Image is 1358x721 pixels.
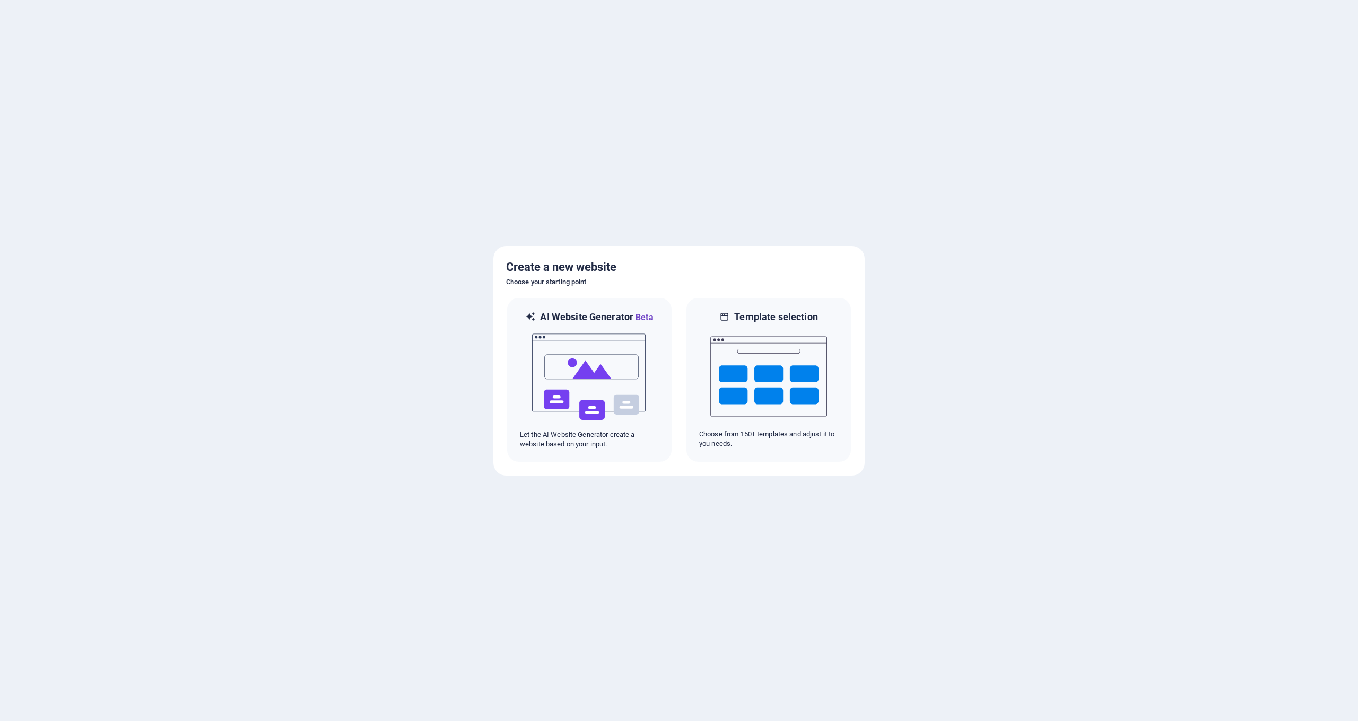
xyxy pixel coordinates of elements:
img: ai [531,324,648,430]
h5: Create a new website [506,259,852,276]
h6: Choose your starting point [506,276,852,288]
h6: AI Website Generator [540,311,653,324]
p: Choose from 150+ templates and adjust it to you needs. [699,429,838,449]
div: AI Website GeneratorBetaaiLet the AI Website Generator create a website based on your input. [506,297,673,463]
p: Let the AI Website Generator create a website based on your input. [520,430,659,449]
div: Template selectionChoose from 150+ templates and adjust it to you needs. [685,297,852,463]
span: Beta [633,312,654,322]
h6: Template selection [734,311,817,323]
